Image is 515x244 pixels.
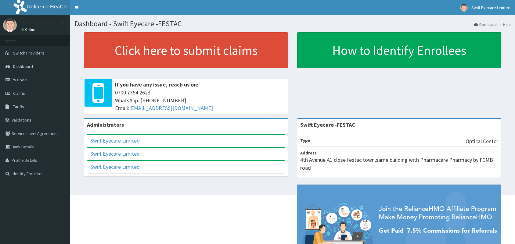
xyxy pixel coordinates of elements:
[90,137,140,144] a: Swift Eyecare Limited
[13,64,33,69] span: Dashboard
[21,27,36,32] a: Online
[300,156,498,172] p: 4th Avenue A1 close festac town,same building with Pharmacare Pharmacy by FCMB road
[460,4,468,12] img: User Image
[84,32,288,68] a: Click here to submit claims
[297,32,501,68] a: How to Identify Enrollees
[13,50,44,56] span: Switch Providers
[115,81,198,88] b: If you have any issue, reach us on:
[115,89,285,112] span: 0700 7354 2623 WhatsApp: [PHONE_NUMBER] Email:
[13,104,24,109] span: Tariffs
[466,137,498,145] p: Optical Center
[300,138,310,143] b: Type
[474,22,497,27] a: Dashboard
[300,121,355,128] strong: Swift Eyecare -FESTAC
[90,150,140,157] a: Swift Eyecare Limited
[13,90,25,96] span: Claims
[300,150,317,156] b: Address
[21,20,73,25] p: Swift Eyecare Limited
[75,20,510,28] h1: Dashboard - Swift Eyecare -FESTAC
[129,104,213,111] a: [EMAIL_ADDRESS][DOMAIN_NAME]
[497,22,510,27] li: Here
[3,18,17,32] img: User Image
[87,121,124,128] b: Administrators
[90,163,140,170] a: Swift Eyecare Limited
[471,5,510,10] span: Swift Eyecare Limited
